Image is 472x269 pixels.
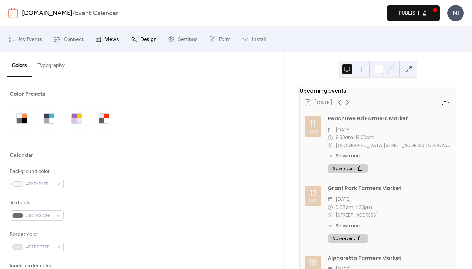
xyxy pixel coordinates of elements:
a: Settings [163,29,203,49]
a: Install [237,29,270,49]
span: Install [252,34,265,45]
span: #6C6C6CFF [26,212,53,220]
span: 8:30am [336,134,353,142]
a: [DOMAIN_NAME] [22,7,72,20]
button: Typography [32,52,70,76]
div: ​ [328,153,333,159]
span: Views [105,34,119,45]
div: Oct [308,199,318,203]
span: Publish [399,10,419,17]
span: Form [219,34,231,45]
span: #FAFAFAFF [26,180,53,188]
div: 18 [309,259,317,267]
span: My Events [19,34,42,45]
div: Grant Park Farmers Market [328,184,451,192]
span: - [353,134,356,142]
div: Border color [10,231,62,238]
div: 12 [309,189,317,197]
a: Views [90,29,124,49]
div: Upcoming events [300,87,456,95]
button: Save event [328,234,368,243]
b: Event Calendar [75,7,118,20]
button: ​Show more [328,222,362,229]
a: [GEOGRAPHIC_DATA][STREET_ADDRESS][GEOGRAPHIC_DATA] [336,142,451,150]
div: ​ [328,134,333,142]
div: Text color [10,199,62,207]
div: Alpharetta Farmers Market [328,254,451,262]
span: Show more [336,153,362,159]
div: Background color [10,168,62,176]
span: Settings [178,34,198,45]
div: ​ [328,211,333,219]
div: Color Presets [10,90,46,98]
div: ​ [328,142,333,150]
a: My Events [4,29,47,49]
a: Connect [49,29,88,49]
div: 11 [310,120,316,128]
button: Colors [7,52,32,77]
div: Oct [308,129,318,134]
b: / [72,7,75,20]
span: 1:00pm [356,203,372,211]
div: Peachtree Rd Farmers Market [328,115,451,123]
span: #E7E7E7FF [26,243,53,251]
span: Connect [64,34,84,45]
div: ​ [328,126,333,134]
span: 9:00am [336,203,353,211]
button: ​Show more [328,153,362,159]
div: ​ [328,196,333,203]
span: 12:00pm [356,134,374,142]
div: Calendar [10,151,33,159]
button: Publish [387,5,440,21]
img: logo [8,8,18,18]
span: [DATE] [336,126,351,134]
span: Show more [336,222,362,229]
span: Design [140,34,157,45]
div: ​ [328,222,333,229]
a: [STREET_ADDRESS] [336,211,378,219]
span: [DATE] [336,196,351,203]
div: ​ [328,203,333,211]
span: - [353,203,356,211]
button: Save event [328,164,368,173]
div: NI [447,5,464,21]
a: Form [204,29,236,49]
a: Design [126,29,162,49]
